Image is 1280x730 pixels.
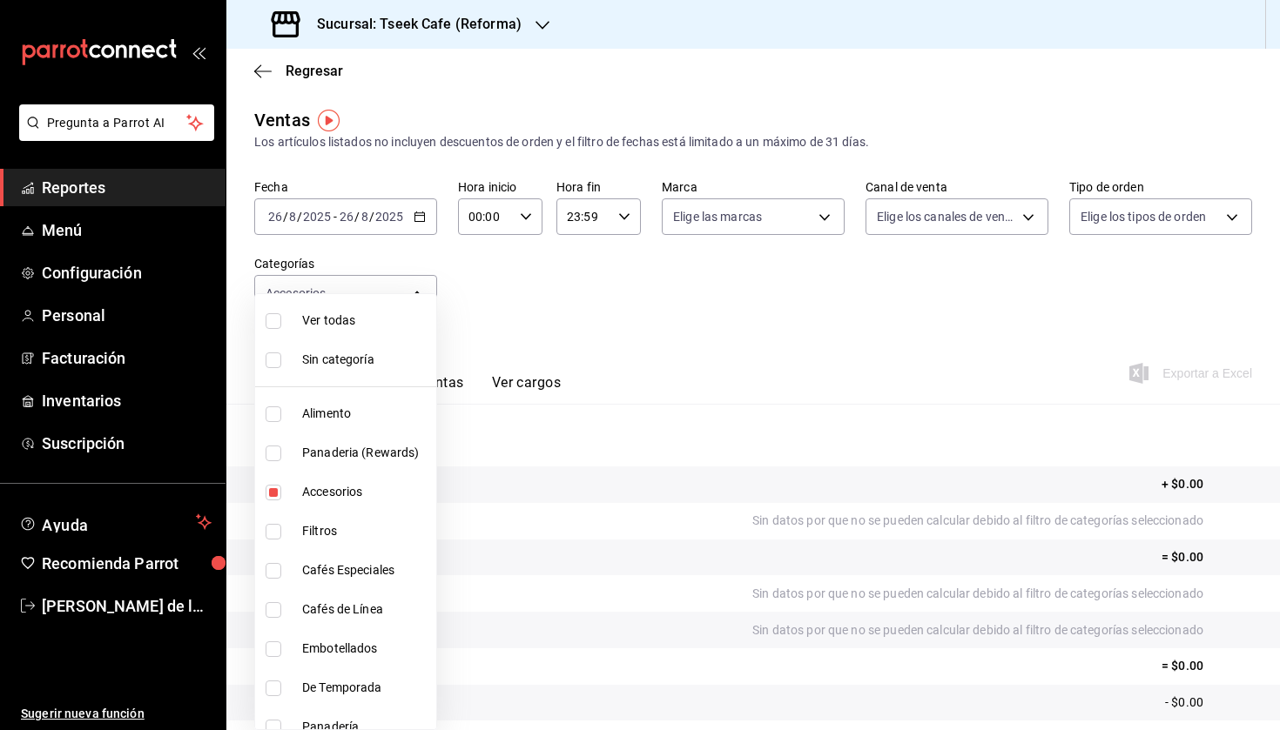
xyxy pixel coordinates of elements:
[302,483,429,501] span: Accesorios
[302,405,429,423] span: Alimento
[302,600,429,619] span: Cafés de Línea
[318,110,340,131] img: Tooltip marker
[302,311,429,330] span: Ver todas
[302,561,429,579] span: Cafés Especiales
[302,679,429,697] span: De Temporada
[302,522,429,540] span: Filtros
[302,444,429,462] span: Panaderia (Rewards)
[302,351,429,369] span: Sin categoría
[302,640,429,658] span: Embotellados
